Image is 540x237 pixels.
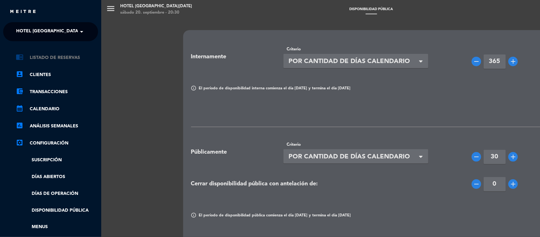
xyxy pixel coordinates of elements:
[16,173,98,181] a: Días abiertos
[16,122,23,129] i: assessment
[16,53,23,61] i: chrome_reader_mode
[16,54,98,61] a: chrome_reader_modeListado de Reservas
[16,71,98,79] a: account_boxClientes
[16,157,98,164] a: Suscripción
[16,105,23,112] i: calendar_month
[9,10,36,14] img: MEITRE
[16,139,98,147] a: Configuración
[16,139,23,146] i: settings_applications
[16,88,98,96] a: account_balance_walletTransacciones
[16,105,98,113] a: calendar_monthCalendario
[16,87,23,95] i: account_balance_wallet
[16,207,98,214] a: Disponibilidad pública
[16,190,98,197] a: Días de Operación
[16,122,98,130] a: assessmentANÁLISIS SEMANALES
[16,70,23,78] i: account_box
[16,223,98,231] a: Menus
[16,25,94,38] span: Hotel [GEOGRAPHIC_DATA][DATE]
